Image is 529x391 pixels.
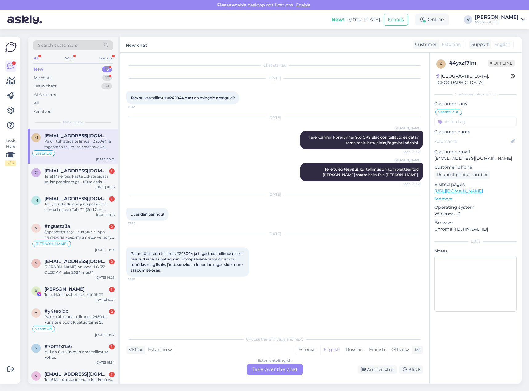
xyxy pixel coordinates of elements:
input: Add a tag [434,117,517,126]
input: Add name [435,138,510,145]
b: New! [331,17,345,22]
div: [DATE] [126,231,423,237]
div: [DATE] 10:47 [95,333,115,337]
span: Uuendan päringut [131,212,164,216]
span: massa56@gmail.com [44,133,108,139]
span: n [34,226,38,230]
span: [PERSON_NAME] [395,126,421,131]
div: 15 [102,66,112,72]
div: [DATE] 10:51 [96,157,115,162]
span: 7 [35,346,37,350]
span: Seen ✓ 9:46 [398,182,421,186]
p: Visited pages [434,181,517,188]
div: [GEOGRAPHIC_DATA], [GEOGRAPHIC_DATA] [436,73,511,86]
span: #7bmfxn56 [44,344,72,349]
span: [PERSON_NAME] [395,158,421,163]
div: # 4yxzf7im [449,59,488,67]
div: [DATE] 10:36 [95,185,115,189]
span: Other [391,347,404,352]
div: [DATE] 13:21 [96,297,115,302]
div: 2 [109,224,115,229]
div: Archived [34,109,52,115]
span: Search customers [38,42,77,49]
div: All [33,54,40,62]
span: Estonian [442,41,461,48]
span: vastatud [35,327,52,331]
div: Extra [434,239,517,244]
div: Palun tühistada tellimus #245044, kuna teie poolt lubatud tarne 5 tööpäeva jooksul on ületatud ni... [44,314,115,325]
div: [DATE] 16:54 [95,360,115,365]
span: 17:57 [128,221,151,226]
p: Customer tags [434,101,517,107]
span: Kati Rünk [44,286,85,292]
span: 10:51 [128,277,151,282]
span: 16:12 [128,105,151,109]
div: Palun tühistada tellimus #245044 ja tagastada tellimuse eest tasutud raha. Lubatud kuni 5 tööpäev... [44,139,115,150]
div: Look Here [5,138,16,166]
div: Estonian [295,345,320,354]
span: Estonian [148,346,167,353]
div: 1 [109,196,115,202]
div: [DATE] [126,192,423,197]
div: Tere! Ma tühistasin enam kui 14 päeva tagasi oma tellimuse aga raha ei ole ikka tagasi kantud. [44,377,115,388]
div: Здравствуйте у меня уже скоро платёж пл кредиту а я еще не могу получить свой заказ.2к8719.Можно ... [44,229,115,240]
div: 59 [101,83,112,89]
span: Teile tuleb teavitus kui tellimus on komplekteeritud [PERSON_NAME] saatmiseks Teie [PERSON_NAME]. [323,167,420,177]
div: Mul on üks küsimus oma tellimuse kohta. [44,349,115,360]
label: New chat [126,40,147,49]
div: Russian [343,345,366,354]
p: [EMAIL_ADDRESS][DOMAIN_NAME] [434,155,517,162]
div: V [464,15,472,24]
div: Try free [DATE]: [331,16,381,23]
div: Mobix JK OÜ [475,20,519,25]
div: [DATE] 10:03 [95,248,115,252]
div: 2 [109,309,115,314]
div: Customer information [434,91,517,97]
span: Palun tühistada tellimus #245044 ja tagastada tellimuse eest tasutud raha. Lubatud kuni 5 tööpäev... [131,251,244,272]
span: Offline [488,60,515,67]
div: Me [412,347,421,353]
div: 15 [102,75,112,81]
div: Request phone number [434,171,490,179]
div: [PERSON_NAME] on lood "LG 55″ OLED 4K teler 2024 must" saadavusega? [PERSON_NAME] netist lugenud ... [44,264,115,275]
div: 1 [109,287,115,292]
div: [DATE] [126,75,423,81]
span: Seen ✓ 9:46 [398,150,421,154]
div: AI Assistant [34,92,57,98]
div: 1 [109,372,115,377]
span: m [34,135,38,140]
div: Online [415,14,449,25]
span: merje.merilo@auveproduction.eu [44,196,108,201]
div: New [34,66,43,72]
a: [URL][DOMAIN_NAME] [434,188,483,194]
p: Browser [434,220,517,226]
div: My chats [34,75,51,81]
p: Chrome [TECHNICAL_ID] [434,226,517,232]
div: All [34,100,39,106]
p: Customer name [434,129,517,135]
span: n [34,373,38,378]
div: Finnish [366,345,388,354]
button: Emails [384,14,408,26]
div: 1 [109,168,115,174]
span: s [35,261,37,265]
div: Web [64,54,75,62]
div: Customer [413,41,437,48]
span: greete.tens@gmail.com [44,168,108,174]
p: Operating system [434,204,517,211]
span: vastatud [438,110,455,114]
div: Chat started [126,62,423,68]
div: Team chats [34,83,57,89]
span: g [35,170,38,175]
div: Choose the language and reply [126,337,423,342]
p: Customer email [434,149,517,155]
div: Archive chat [358,365,397,374]
div: 1 [109,344,115,349]
a: [PERSON_NAME]Mobix JK OÜ [475,15,525,25]
div: Take over the chat [247,364,303,375]
div: Socials [98,54,113,62]
div: [PERSON_NAME] [475,15,519,20]
div: English [320,345,343,354]
div: 2 [109,259,115,264]
span: 4 [440,62,442,66]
